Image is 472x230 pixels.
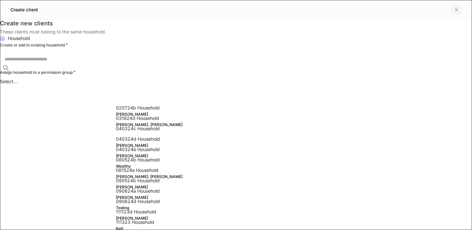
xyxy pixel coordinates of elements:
div: Wealthy [116,163,356,169]
span: 031924d Household [116,115,159,121]
span: 111323 Household [116,219,154,225]
span: 081524a Household [116,167,158,173]
div: [PERSON_NAME], [PERSON_NAME] [116,121,356,128]
div: [PERSON_NAME] [116,111,356,117]
span: 090624a Household [116,188,160,194]
div: Testing [116,205,356,211]
div: [PERSON_NAME] [116,142,356,148]
h5: Create client [10,6,38,13]
div: [PERSON_NAME], [PERSON_NAME] [116,173,356,180]
span: 111123d Household [116,209,156,214]
div: [PERSON_NAME] [116,194,356,200]
span: 090624d Household [116,198,160,204]
div: [PERSON_NAME] [116,215,356,221]
div: Household [8,35,30,42]
span: 040324d Household [116,136,160,142]
span: 080524b Household [116,157,160,162]
div: [PERSON_NAME] [116,153,356,159]
div: [PERSON_NAME] [116,184,356,190]
span: 040324e Household [116,147,160,152]
span: 020724b Household [116,105,160,110]
span: 090524b Household [116,178,160,183]
span: 040324c Household [116,126,160,131]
